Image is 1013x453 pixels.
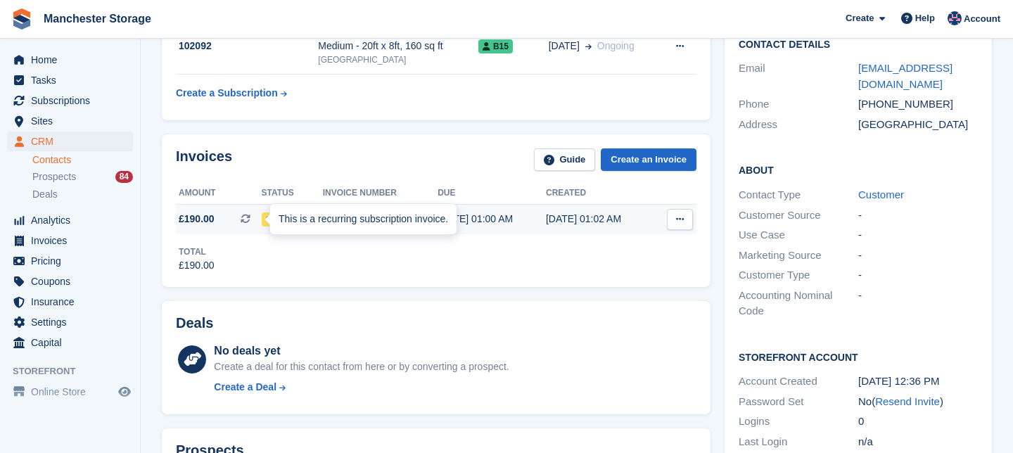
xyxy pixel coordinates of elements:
div: Contact Type [739,187,858,203]
span: Home [31,50,115,70]
div: 84 [115,171,133,183]
th: Status [262,182,323,205]
a: menu [7,210,133,230]
a: menu [7,312,133,332]
div: [GEOGRAPHIC_DATA] [858,117,978,133]
a: Customer [858,189,904,200]
a: Preview store [116,383,133,400]
span: Pricing [31,251,115,271]
span: Account [964,12,1000,26]
div: Create a Deal [214,380,276,395]
div: Marketing Source [739,248,858,264]
th: Invoice number [323,182,438,205]
th: Created [546,182,654,205]
div: Customer Type [739,267,858,283]
span: Ongoing [597,40,635,51]
h2: Contact Details [739,39,978,51]
div: Email [739,60,858,92]
span: CRM [31,132,115,151]
span: Insurance [31,292,115,312]
a: Manchester Storage [38,7,157,30]
div: No [858,394,978,410]
div: Address [739,117,858,133]
a: Deals [32,187,133,202]
div: Last Login [739,434,858,450]
a: menu [7,251,133,271]
div: Create a deal for this contact from here or by converting a prospect. [214,359,509,374]
a: Create a Subscription [176,80,287,106]
th: Amount [176,182,262,205]
span: Storefront [13,364,140,378]
span: Overdue [262,212,305,226]
a: menu [7,50,133,70]
a: menu [7,231,133,250]
span: Invoices [31,231,115,250]
a: menu [7,382,133,402]
div: This is a recurring subscription invoice. [270,204,457,235]
th: Due [438,182,546,205]
span: £190.00 [179,212,215,226]
a: menu [7,272,133,291]
img: stora-icon-8386f47178a22dfd0bd8f6a31ec36ba5ce8667c1dd55bd0f319d3a0aa187defe.svg [11,8,32,30]
div: 0 [858,414,978,430]
div: Account Created [739,374,858,390]
div: [DATE] 01:02 AM [546,212,654,226]
span: Help [915,11,935,25]
div: - [858,267,978,283]
div: Logins [739,414,858,430]
a: menu [7,132,133,151]
h2: About [739,162,978,177]
span: Capital [31,333,115,352]
h2: Deals [176,315,213,331]
span: Online Store [31,382,115,402]
span: Coupons [31,272,115,291]
div: Password Set [739,394,858,410]
div: £190.00 [179,258,215,273]
div: - [858,288,978,319]
a: Resend Invite [875,395,940,407]
span: Deals [32,188,58,201]
div: Accounting Nominal Code [739,288,858,319]
div: Medium - 20ft x 8ft, 160 sq ft [318,39,478,53]
div: - [858,248,978,264]
div: No deals yet [214,343,509,359]
div: Customer Source [739,208,858,224]
span: Sites [31,111,115,131]
a: Contacts [32,153,133,167]
span: Settings [31,312,115,332]
span: Analytics [31,210,115,230]
a: menu [7,292,133,312]
a: menu [7,91,133,110]
span: Subscriptions [31,91,115,110]
h2: Invoices [176,148,232,172]
div: n/a [858,434,978,450]
a: menu [7,70,133,90]
span: Create [846,11,874,25]
div: 102092 [176,39,318,53]
span: B15 [478,39,513,53]
a: Prospects 84 [32,170,133,184]
div: Phone [739,96,858,113]
div: [PHONE_NUMBER] [858,96,978,113]
h2: Storefront Account [739,350,978,364]
a: Guide [534,148,596,172]
div: - [858,227,978,243]
div: [DATE] 01:00 AM [438,212,546,226]
a: menu [7,333,133,352]
div: - [858,208,978,224]
a: [EMAIL_ADDRESS][DOMAIN_NAME] [858,62,953,90]
div: [DATE] 12:36 PM [858,374,978,390]
a: Create an Invoice [601,148,696,172]
div: Use Case [739,227,858,243]
span: [DATE] [549,39,580,53]
a: Create a Deal [214,380,509,395]
span: Tasks [31,70,115,90]
span: ( ) [872,395,943,407]
a: menu [7,111,133,131]
div: Create a Subscription [176,86,278,101]
span: Prospects [32,170,76,184]
div: Total [179,245,215,258]
div: [GEOGRAPHIC_DATA] [318,53,478,66]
